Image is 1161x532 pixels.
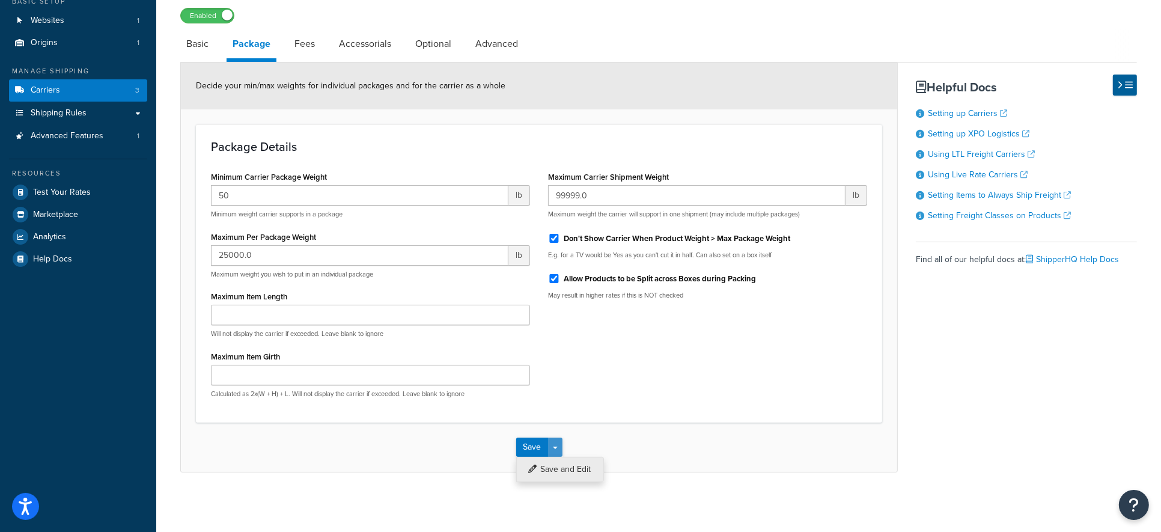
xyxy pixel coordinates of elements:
span: Analytics [33,232,66,242]
p: E.g. for a TV would be Yes as you can't cut it in half. Can also set on a box itself [548,251,867,260]
label: Minimum Carrier Package Weight [211,173,327,182]
a: Setting up XPO Logistics [928,127,1029,140]
p: Maximum weight the carrier will support in one shipment (may include multiple packages) [548,210,867,219]
button: Save and Edit [516,457,604,482]
button: Save [516,438,549,457]
span: lb [508,245,530,266]
span: Test Your Rates [33,188,91,198]
p: Minimum weight carrier supports in a package [211,210,530,219]
li: Origins [9,32,147,54]
span: lb [508,185,530,206]
label: Maximum Carrier Shipment Weight [548,173,669,182]
label: Don't Show Carrier When Product Weight > Max Package Weight [564,233,790,244]
a: Carriers3 [9,79,147,102]
span: Websites [31,16,64,26]
a: Setting Freight Classes on Products [928,209,1071,222]
a: Setting Items to Always Ship Freight [928,189,1071,201]
label: Allow Products to be Split across Boxes during Packing [564,274,756,284]
a: Shipping Rules [9,102,147,124]
span: Shipping Rules [31,108,87,118]
a: Origins1 [9,32,147,54]
a: Basic [180,29,215,58]
div: Find all of our helpful docs at: [916,242,1137,268]
span: 1 [137,38,139,48]
span: 1 [137,16,139,26]
li: Carriers [9,79,147,102]
span: 3 [135,85,139,96]
span: Marketplace [33,210,78,220]
span: 1 [137,131,139,141]
a: Help Docs [9,248,147,270]
span: lb [846,185,867,206]
a: Optional [409,29,457,58]
a: Advanced [469,29,524,58]
a: Websites1 [9,10,147,32]
li: Websites [9,10,147,32]
a: Accessorials [333,29,397,58]
a: Analytics [9,226,147,248]
a: Using Live Rate Carriers [928,168,1028,181]
li: Advanced Features [9,125,147,147]
a: Using LTL Freight Carriers [928,148,1035,161]
a: Advanced Features1 [9,125,147,147]
a: Setting up Carriers [928,107,1007,120]
div: Resources [9,168,147,179]
h3: Package Details [211,140,867,153]
span: Decide your min/max weights for individual packages and for the carrier as a whole [196,79,505,92]
div: Manage Shipping [9,66,147,76]
a: Package [227,29,276,62]
span: Advanced Features [31,131,103,141]
a: Marketplace [9,204,147,225]
p: Maximum weight you wish to put in an individual package [211,270,530,279]
a: Test Your Rates [9,182,147,203]
label: Enabled [181,8,234,23]
span: Carriers [31,85,60,96]
button: Hide Help Docs [1113,75,1137,96]
p: Calculated as 2x(W + H) + L. Will not display the carrier if exceeded. Leave blank to ignore [211,390,530,399]
span: Help Docs [33,254,72,264]
p: May result in higher rates if this is NOT checked [548,291,867,300]
button: Open Resource Center [1119,490,1149,520]
p: Will not display the carrier if exceeded. Leave blank to ignore [211,329,530,338]
a: ShipperHQ Help Docs [1026,253,1119,266]
label: Maximum Item Length [211,292,287,301]
label: Maximum Item Girth [211,352,280,361]
h3: Helpful Docs [916,81,1137,94]
span: Origins [31,38,58,48]
label: Maximum Per Package Weight [211,233,316,242]
a: Fees [288,29,321,58]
